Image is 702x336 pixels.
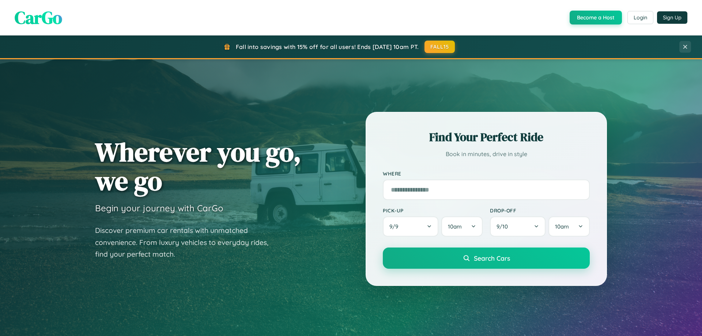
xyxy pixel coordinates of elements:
[474,254,510,262] span: Search Cars
[389,223,402,230] span: 9 / 9
[441,216,483,237] button: 10am
[383,129,590,145] h2: Find Your Perfect Ride
[15,5,62,30] span: CarGo
[95,137,301,195] h1: Wherever you go, we go
[627,11,653,24] button: Login
[555,223,569,230] span: 10am
[95,224,278,260] p: Discover premium car rentals with unmatched convenience. From luxury vehicles to everyday rides, ...
[383,170,590,177] label: Where
[490,207,590,214] label: Drop-off
[570,11,622,24] button: Become a Host
[497,223,512,230] span: 9 / 10
[383,207,483,214] label: Pick-up
[424,41,455,53] button: FALL15
[383,149,590,159] p: Book in minutes, drive in style
[548,216,590,237] button: 10am
[95,203,223,214] h3: Begin your journey with CarGo
[657,11,687,24] button: Sign Up
[490,216,546,237] button: 9/10
[448,223,462,230] span: 10am
[383,248,590,269] button: Search Cars
[236,43,419,50] span: Fall into savings with 15% off for all users! Ends [DATE] 10am PT.
[383,216,438,237] button: 9/9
